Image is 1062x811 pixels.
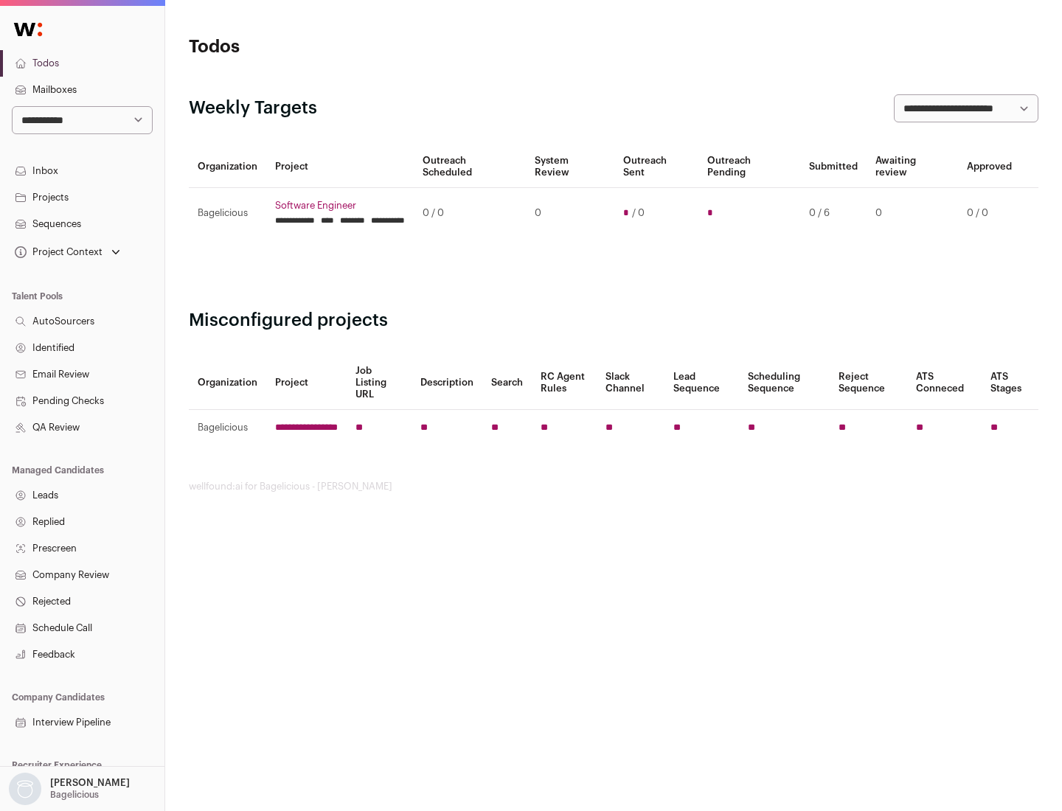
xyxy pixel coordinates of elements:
h2: Weekly Targets [189,97,317,120]
th: Reject Sequence [830,356,908,410]
th: Scheduling Sequence [739,356,830,410]
th: Awaiting review [867,146,958,188]
th: ATS Conneced [907,356,981,410]
th: Approved [958,146,1021,188]
td: 0 / 6 [800,188,867,239]
th: Outreach Sent [614,146,699,188]
a: Software Engineer [275,200,405,212]
h2: Misconfigured projects [189,309,1038,333]
div: Project Context [12,246,103,258]
footer: wellfound:ai for Bagelicious - [PERSON_NAME] [189,481,1038,492]
th: Job Listing URL [347,356,412,410]
button: Open dropdown [12,242,123,262]
td: Bagelicious [189,410,266,446]
th: Search [482,356,532,410]
td: 0 [526,188,614,239]
img: nopic.png [9,773,41,805]
img: Wellfound [6,15,50,44]
span: / 0 [632,207,645,219]
th: Outreach Pending [698,146,799,188]
th: Description [412,356,482,410]
h1: Todos [189,35,472,59]
p: [PERSON_NAME] [50,777,130,789]
button: Open dropdown [6,773,133,805]
th: Project [266,146,414,188]
p: Bagelicious [50,789,99,801]
th: Outreach Scheduled [414,146,526,188]
th: ATS Stages [982,356,1038,410]
th: Organization [189,356,266,410]
td: 0 / 0 [958,188,1021,239]
th: Slack Channel [597,356,664,410]
th: RC Agent Rules [532,356,596,410]
td: 0 / 0 [414,188,526,239]
td: Bagelicious [189,188,266,239]
th: Organization [189,146,266,188]
th: Lead Sequence [664,356,739,410]
th: System Review [526,146,614,188]
th: Project [266,356,347,410]
th: Submitted [800,146,867,188]
td: 0 [867,188,958,239]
